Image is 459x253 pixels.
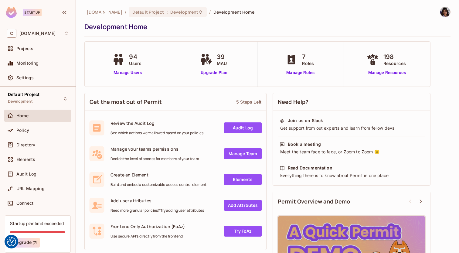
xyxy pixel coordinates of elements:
[278,198,350,205] span: Permit Overview and Demo
[129,60,141,67] span: Users
[288,141,321,147] div: Book a meeting
[8,99,32,104] span: Development
[224,226,262,237] a: Try FoAz
[23,9,42,16] div: Startup
[110,120,203,126] span: Review the Audit Log
[209,9,211,15] li: /
[110,172,206,178] span: Create an Element
[16,172,36,176] span: Audit Log
[288,165,332,171] div: Read Documentation
[280,173,423,179] div: Everything there is to know about Permit in one place
[110,156,199,161] span: Decide the level of access for members of your team
[132,9,164,15] span: Default Project
[16,128,29,133] span: Policy
[111,70,144,76] a: Manage Users
[10,238,40,248] button: Upgrade
[6,7,17,18] img: SReyMgAAAABJRU5ErkJggg==
[7,237,16,246] button: Consent Preferences
[110,224,185,229] span: Frontend Only Authorization (FoAz)
[110,146,199,152] span: Manage your teams permissions
[90,98,162,106] span: Get the most out of Permit
[16,186,45,191] span: URL Mapping
[170,9,198,15] span: Development
[110,208,204,213] span: Need more granular policies? Try adding user attributes
[7,237,16,246] img: Revisit consent button
[224,148,262,159] a: Manage Team
[84,22,447,31] div: Development Home
[383,60,406,67] span: Resources
[224,122,262,133] a: Audit Log
[280,149,423,155] div: Meet the team face to face, or Zoom to Zoom 😉
[383,52,406,61] span: 198
[8,92,39,97] span: Default Project
[217,60,227,67] span: MAU
[224,200,262,211] a: Add Attrbutes
[7,29,16,38] span: C
[110,234,185,239] span: Use secure API's directly from the frontend
[16,46,33,51] span: Projects
[10,221,64,226] div: Startup plan limit exceeded
[284,70,317,76] a: Manage Roles
[110,198,204,203] span: Add user attributes
[365,70,409,76] a: Manage Resources
[129,52,141,61] span: 94
[16,142,35,147] span: Directory
[19,31,56,36] span: Workspace: chalkboard.io
[110,131,203,135] span: See which actions were allowed based on your policies
[217,52,227,61] span: 39
[213,9,254,15] span: Development Home
[16,75,34,80] span: Settings
[110,182,206,187] span: Build and embed a customizable access control element
[125,9,126,15] li: /
[166,10,168,15] span: :
[236,99,261,105] div: 5 Steps Left
[278,98,309,106] span: Need Help?
[16,113,29,118] span: Home
[440,7,450,17] img: Lusine Karapetian
[224,174,262,185] a: Elements
[280,125,423,131] div: Get support from out experts and learn from fellow devs
[288,118,323,124] div: Join us on Slack
[16,201,33,206] span: Connect
[302,60,314,67] span: Roles
[302,52,314,61] span: 7
[16,61,39,66] span: Monitoring
[199,70,230,76] a: Upgrade Plan
[16,157,35,162] span: Elements
[87,9,122,15] span: the active workspace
